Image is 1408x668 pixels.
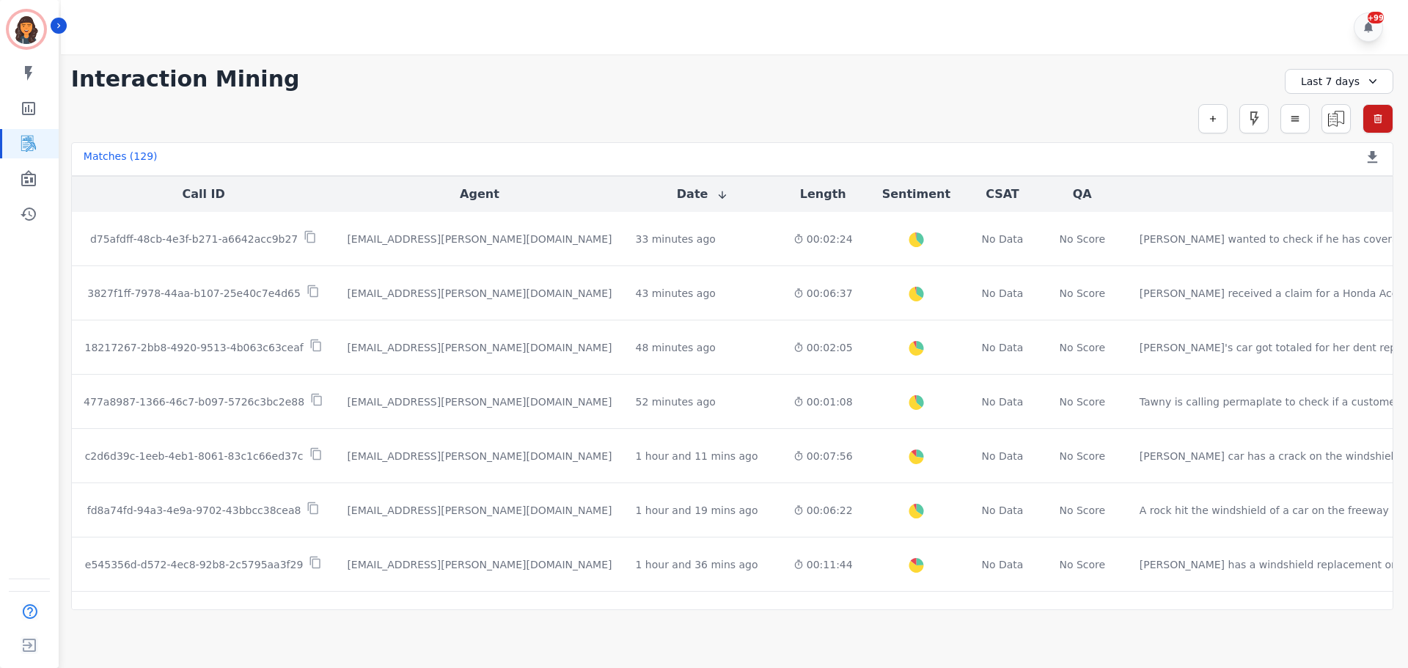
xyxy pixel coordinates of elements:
div: 48 minutes ago [635,340,715,355]
div: No Data [980,286,1025,301]
img: Bordered avatar [9,12,44,47]
div: 00:02:05 [793,340,853,355]
div: 52 minutes ago [635,394,715,409]
div: Last 7 days [1285,69,1393,94]
p: fd8a74fd-94a3-4e9a-9702-43bbcc38cea8 [87,503,301,518]
div: 33 minutes ago [635,232,715,246]
div: No Data [980,503,1025,518]
button: QA [1073,186,1092,203]
p: e545356d-d572-4ec8-92b8-2c5795aa3f29 [85,557,304,572]
div: 1 hour and 19 mins ago [635,503,758,518]
div: [EMAIL_ADDRESS][PERSON_NAME][DOMAIN_NAME] [347,286,612,301]
div: 00:06:22 [793,503,853,518]
h1: Interaction Mining [71,66,300,92]
div: [EMAIL_ADDRESS][PERSON_NAME][DOMAIN_NAME] [347,232,612,246]
p: 477a8987-1366-46c7-b097-5726c3bc2e88 [84,394,304,409]
div: Matches ( 129 ) [84,149,158,169]
button: CSAT [986,186,1019,203]
p: c2d6d39c-1eeb-4eb1-8061-83c1c66ed37c [85,449,304,463]
div: 1 hour and 36 mins ago [635,557,758,572]
button: Date [677,186,729,203]
div: No Data [980,340,1025,355]
button: Sentiment [882,186,950,203]
div: [EMAIL_ADDRESS][PERSON_NAME][DOMAIN_NAME] [347,503,612,518]
div: 43 minutes ago [635,286,715,301]
div: No Data [980,557,1025,572]
div: [EMAIL_ADDRESS][PERSON_NAME][DOMAIN_NAME] [347,394,612,409]
div: No Score [1059,286,1105,301]
div: [EMAIL_ADDRESS][PERSON_NAME][DOMAIN_NAME] [347,449,612,463]
div: No Score [1059,449,1105,463]
div: 00:07:56 [793,449,853,463]
div: 00:02:24 [793,232,853,246]
button: Length [800,186,846,203]
div: 00:06:37 [793,286,853,301]
div: [EMAIL_ADDRESS][PERSON_NAME][DOMAIN_NAME] [347,340,612,355]
div: No Score [1059,557,1105,572]
div: [EMAIL_ADDRESS][PERSON_NAME][DOMAIN_NAME] [347,557,612,572]
button: Call ID [182,186,224,203]
div: No Data [980,232,1025,246]
div: No Score [1059,232,1105,246]
div: No Data [980,449,1025,463]
div: 00:11:44 [793,557,853,572]
p: 18217267-2bb8-4920-9513-4b063c63ceaf [85,340,304,355]
button: Agent [460,186,499,203]
div: 1 hour and 11 mins ago [635,449,758,463]
div: No Score [1059,394,1105,409]
div: No Score [1059,503,1105,518]
div: 00:01:08 [793,394,853,409]
p: 3827f1ff-7978-44aa-b107-25e40c7e4d65 [87,286,301,301]
div: No Data [980,394,1025,409]
p: d75afdff-48cb-4e3f-b271-a6642acc9b27 [90,232,298,246]
div: No Score [1059,340,1105,355]
div: +99 [1368,12,1384,23]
